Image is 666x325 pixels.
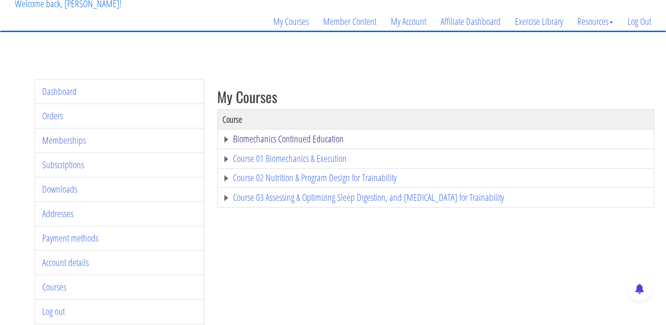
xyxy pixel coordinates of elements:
[222,134,649,144] a: Biomechanics Continued Education
[42,109,63,122] a: Orders
[42,305,65,318] a: Log out
[217,89,654,104] h2: My Courses
[222,154,649,163] a: Course 01 Biomechanics & Execution
[42,207,73,220] a: Addresses
[42,85,77,98] a: Dashboard
[222,193,649,202] a: Course 03 Assessing & Optimizing Sleep Digestion, and [MEDICAL_DATA] for Trainability
[42,280,66,293] a: Courses
[42,158,84,171] a: Subscriptions
[42,256,89,269] a: Account details
[42,183,77,196] a: Downloads
[222,173,649,183] a: Course 02 Nutrition & Program Design for Trainability
[218,110,654,129] th: Course
[42,232,98,244] a: Payment methods
[42,134,86,147] a: Memberships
